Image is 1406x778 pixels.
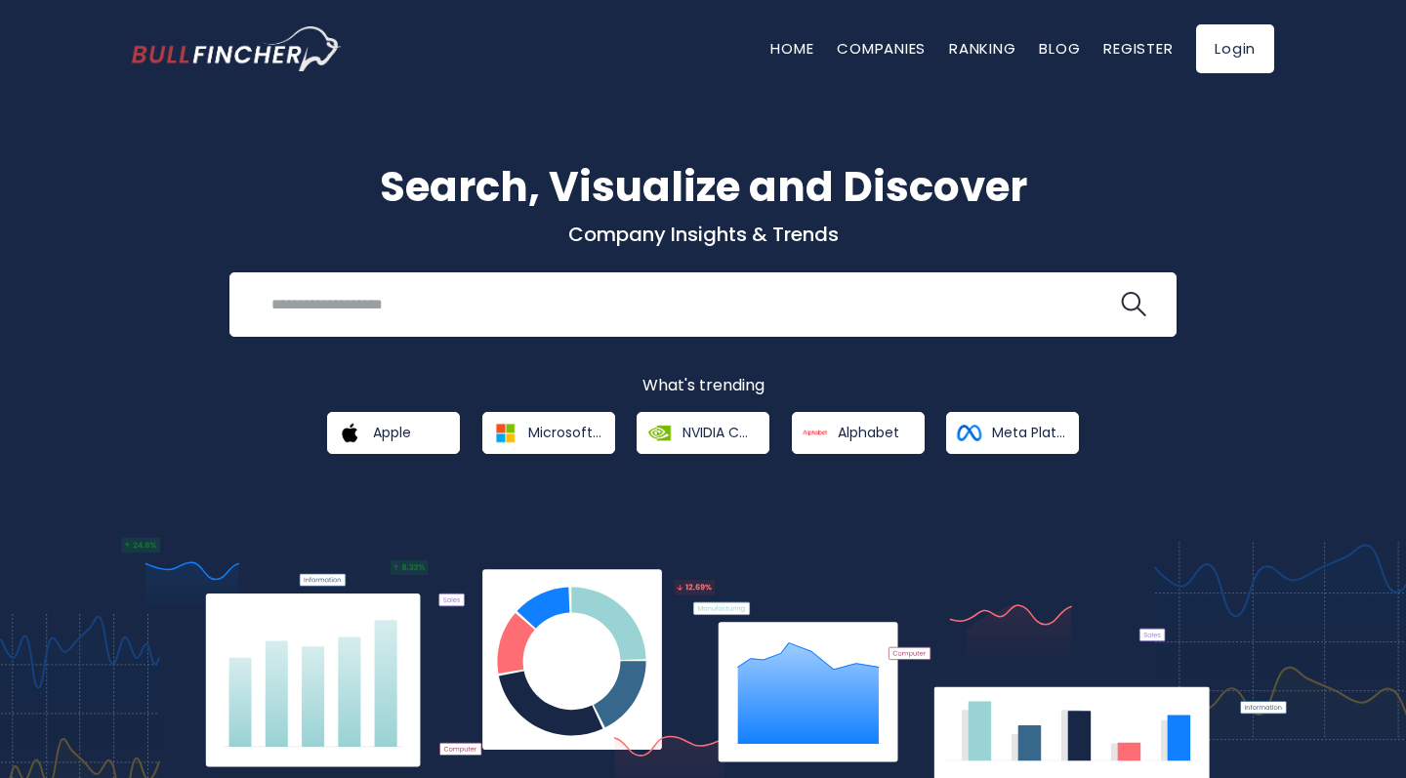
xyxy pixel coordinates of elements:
a: Go to homepage [132,26,342,71]
a: Microsoft Corporation [482,412,615,454]
a: NVIDIA Corporation [637,412,769,454]
p: Company Insights & Trends [132,222,1274,247]
a: Companies [837,38,926,59]
a: Register [1103,38,1173,59]
a: Home [770,38,813,59]
img: search icon [1121,292,1146,317]
span: Alphabet [838,424,899,441]
span: Apple [373,424,411,441]
a: Alphabet [792,412,925,454]
span: Microsoft Corporation [528,424,601,441]
a: Blog [1039,38,1080,59]
p: What's trending [132,376,1274,396]
a: Ranking [949,38,1015,59]
span: Meta Platforms [992,424,1065,441]
a: Login [1196,24,1274,73]
h1: Search, Visualize and Discover [132,156,1274,218]
a: Meta Platforms [946,412,1079,454]
span: NVIDIA Corporation [682,424,756,441]
a: Apple [327,412,460,454]
img: bullfincher logo [132,26,342,71]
